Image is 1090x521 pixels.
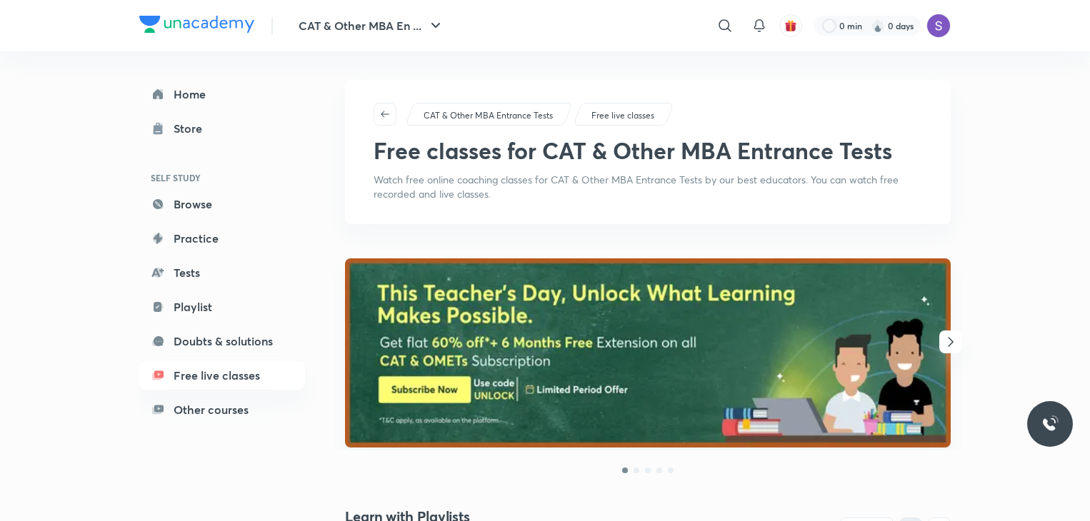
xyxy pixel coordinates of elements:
[139,361,305,390] a: Free live classes
[139,16,254,33] img: Company Logo
[139,166,305,190] h6: SELF STUDY
[139,114,305,143] a: Store
[871,19,885,33] img: streak
[139,16,254,36] a: Company Logo
[784,19,797,32] img: avatar
[139,293,305,321] a: Playlist
[779,14,802,37] button: avatar
[1041,415,1059,433] img: ttu
[374,137,892,164] h1: Free classes for CAT & Other MBA Entrance Tests
[290,11,453,40] button: CAT & Other MBA En ...
[174,120,211,137] div: Store
[421,109,556,122] a: CAT & Other MBA Entrance Tests
[139,80,305,108] a: Home
[139,395,305,424] a: Other courses
[424,109,553,122] p: CAT & Other MBA Entrance Tests
[139,224,305,253] a: Practice
[591,109,654,122] p: Free live classes
[589,109,657,122] a: Free live classes
[345,258,951,450] a: banner
[926,14,951,38] img: Sapara Premji
[374,173,922,201] p: Watch free online coaching classes for CAT & Other MBA Entrance Tests by our best educators. You ...
[139,190,305,218] a: Browse
[139,258,305,287] a: Tests
[139,327,305,355] a: Doubts & solutions
[345,258,951,447] img: banner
